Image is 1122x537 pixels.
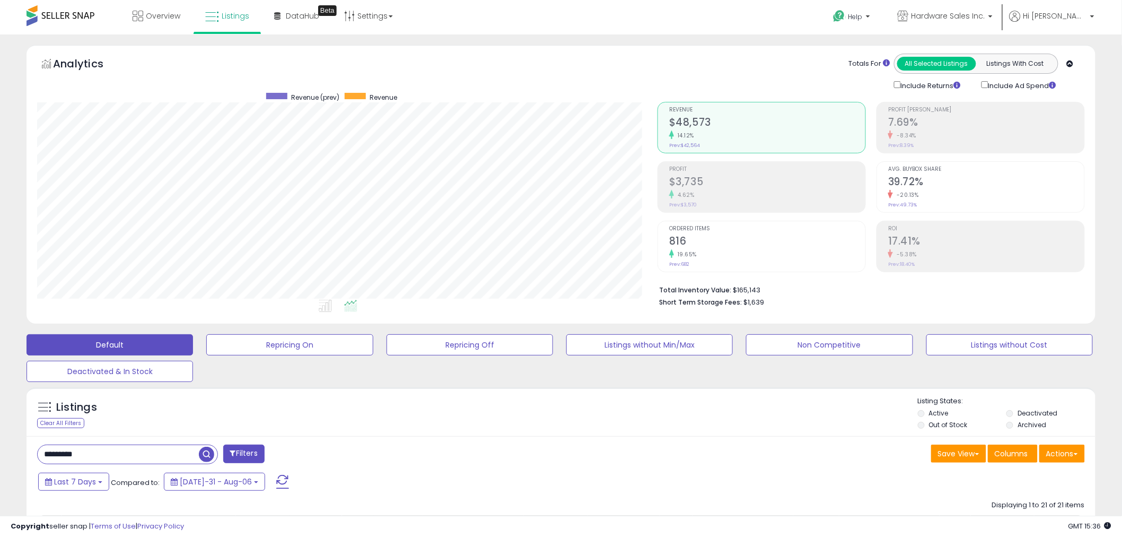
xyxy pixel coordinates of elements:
button: Last 7 Days [38,473,109,491]
div: Clear All Filters [37,418,84,428]
a: Help [825,2,881,34]
div: Include Ad Spend [974,79,1073,91]
span: Compared to: [111,478,160,488]
small: -20.13% [893,191,919,199]
button: [DATE]-31 - Aug-06 [164,473,265,491]
button: Listings With Cost [976,57,1055,71]
label: Active [929,409,949,418]
h2: $3,735 [669,176,865,190]
small: Prev: 8.39% [888,142,914,149]
h2: 7.69% [888,116,1084,131]
small: Prev: $42,564 [669,142,700,149]
label: Out of Stock [929,420,968,429]
label: Deactivated [1018,409,1057,418]
span: Listings [222,11,249,21]
span: Hi [PERSON_NAME] [1023,11,1087,21]
button: Non Competitive [746,334,913,356]
small: -8.34% [893,132,916,140]
h2: 816 [669,235,865,249]
small: Prev: $3,570 [669,202,697,208]
h5: Analytics [53,56,124,74]
span: Last 7 Days [54,477,96,487]
button: Listings without Min/Max [566,334,733,356]
span: Ordered Items [669,226,865,232]
button: Repricing Off [387,334,553,356]
small: 19.65% [674,250,697,258]
button: All Selected Listings [897,57,976,71]
span: ROI [888,226,1084,232]
div: Include Returns [886,79,974,91]
button: Listings without Cost [926,334,1093,356]
span: $1,639 [743,297,764,307]
button: Repricing On [206,334,373,356]
button: Actions [1039,445,1085,463]
div: Totals For [849,59,890,69]
h5: Listings [56,400,97,415]
small: Prev: 682 [669,261,689,267]
span: 2025-08-14 15:36 GMT [1068,521,1111,531]
small: 14.12% [674,132,694,140]
h2: 39.72% [888,176,1084,190]
div: Displaying 1 to 21 of 21 items [992,500,1085,510]
i: Get Help [832,10,846,23]
a: Privacy Policy [137,521,184,531]
div: Tooltip anchor [318,5,337,16]
span: Avg. Buybox Share [888,167,1084,172]
small: -5.38% [893,250,917,258]
p: Listing States: [918,396,1095,406]
span: DataHub [286,11,319,21]
h2: $48,573 [669,116,865,131]
button: Columns [988,445,1038,463]
button: Default [27,334,193,356]
button: Deactivated & In Stock [27,361,193,382]
div: seller snap | | [11,522,184,532]
span: Profit [669,167,865,172]
button: Filters [223,445,265,463]
span: Help [848,12,863,21]
b: Short Term Storage Fees: [659,298,742,307]
span: Profit [PERSON_NAME] [888,107,1084,113]
small: Prev: 49.73% [888,202,917,208]
li: $165,143 [659,283,1077,296]
span: Revenue [370,93,397,102]
a: Terms of Use [91,521,136,531]
span: Overview [146,11,180,21]
h2: 17.41% [888,235,1084,249]
span: [DATE]-31 - Aug-06 [180,477,252,487]
small: Prev: 18.40% [888,261,915,267]
span: Revenue (prev) [291,93,339,102]
small: 4.62% [674,191,695,199]
span: Revenue [669,107,865,113]
strong: Copyright [11,521,49,531]
a: Hi [PERSON_NAME] [1010,11,1094,34]
span: Hardware Sales Inc. [911,11,985,21]
button: Save View [931,445,986,463]
span: Columns [995,448,1028,459]
b: Total Inventory Value: [659,285,731,295]
label: Archived [1018,420,1046,429]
